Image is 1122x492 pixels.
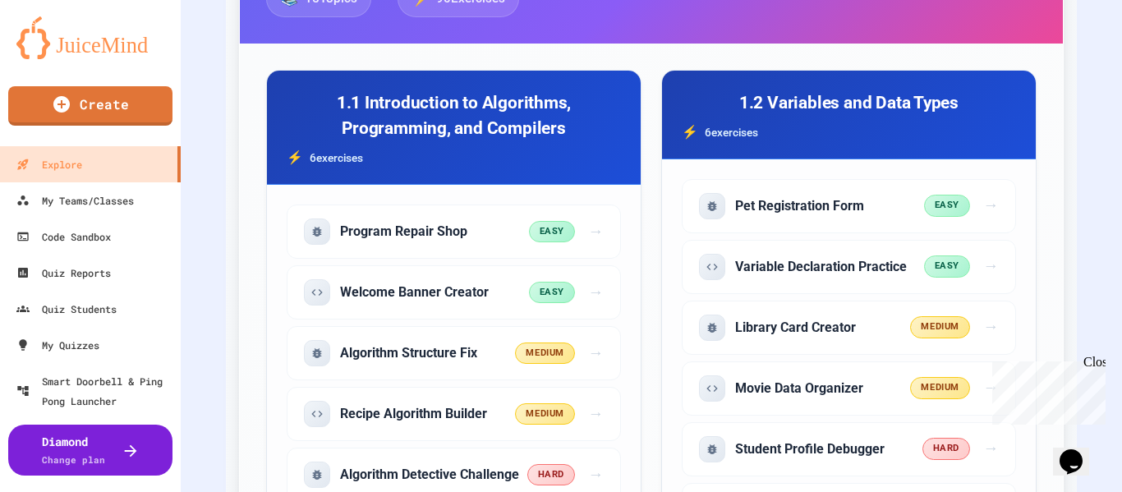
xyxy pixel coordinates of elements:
h5: Movie Data Organizer [735,379,863,398]
h5: Recipe Algorithm Builder [340,405,487,423]
div: Start exercise: Student Profile Debugger (hard difficulty, fix problem) [682,422,1016,476]
span: → [983,255,999,278]
span: → [588,281,604,305]
span: medium [515,403,574,425]
div: Chat with us now!Close [7,7,113,104]
div: My Quizzes [16,335,99,355]
h5: Variable Declaration Practice [735,258,907,276]
div: Explore [16,154,82,174]
span: medium [910,377,969,399]
div: Start exercise: Pet Registration Form (easy difficulty, fix problem) [682,179,1016,233]
span: → [588,342,604,366]
iframe: chat widget [1053,426,1106,476]
h5: Program Repair Shop [340,223,467,241]
div: Start exercise: Variable Declaration Practice (easy difficulty, code problem) [682,240,1016,294]
span: hard [527,464,575,486]
span: hard [922,438,970,460]
span: medium [910,316,969,338]
div: 6 exercise s [682,122,1016,142]
div: My Teams/Classes [16,191,134,210]
img: logo-orange.svg [16,16,164,59]
button: DiamondChange plan [8,425,172,476]
h5: Welcome Banner Creator [340,283,489,301]
div: Start exercise: Algorithm Structure Fix (medium difficulty, fix problem) [287,326,621,380]
div: Start exercise: Program Repair Shop (easy difficulty, fix problem) [287,205,621,259]
h5: Algorithm Detective Challenge [340,466,519,484]
div: Start exercise: Welcome Banner Creator (easy difficulty, code problem) [287,265,621,320]
span: → [983,376,999,400]
a: Create [8,86,172,126]
h5: Student Profile Debugger [735,440,885,458]
div: Quiz Students [16,299,117,319]
span: → [983,194,999,218]
div: Start exercise: Library Card Creator (medium difficulty, fix problem) [682,301,1016,355]
span: → [588,220,604,244]
div: Code Sandbox [16,227,111,246]
span: easy [924,195,970,217]
span: → [983,437,999,461]
span: easy [924,255,970,278]
span: medium [515,343,574,365]
div: 6 exercise s [287,148,621,168]
span: easy [529,221,575,243]
span: Change plan [42,453,105,466]
div: Start exercise: Recipe Algorithm Builder (medium difficulty, code problem) [287,387,621,441]
div: Smart Doorbell & Ping Pong Launcher [16,371,174,411]
div: Start exercise: Movie Data Organizer (medium difficulty, code problem) [682,361,1016,416]
span: → [588,402,604,426]
iframe: chat widget [986,355,1106,425]
h3: 1.1 Introduction to Algorithms, Programming, and Compilers [287,90,621,141]
h5: Algorithm Structure Fix [340,344,477,362]
span: easy [529,282,575,304]
h5: Pet Registration Form [735,197,864,215]
span: → [588,463,604,487]
span: → [983,315,999,339]
h3: 1.2 Variables and Data Types [682,90,1016,116]
div: Quiz Reports [16,263,111,283]
h5: Library Card Creator [735,319,856,337]
div: Diamond [42,433,105,467]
